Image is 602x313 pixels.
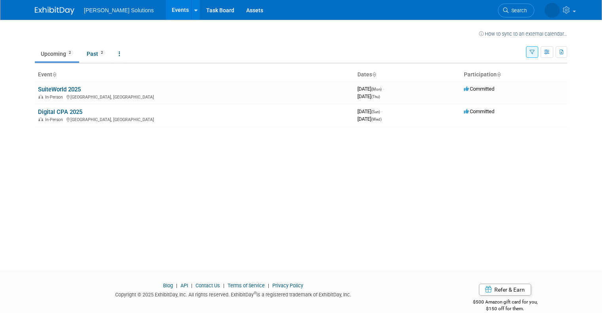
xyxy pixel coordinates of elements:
[196,283,220,288] a: Contact Us
[180,283,188,288] a: API
[81,46,111,61] a: Past2
[461,68,567,82] th: Participation
[371,95,380,99] span: (Thu)
[372,71,376,78] a: Sort by Start Date
[464,108,494,114] span: Committed
[381,108,382,114] span: -
[357,108,382,114] span: [DATE]
[479,31,567,37] a: How to sync to an external calendar...
[383,86,384,92] span: -
[357,93,380,99] span: [DATE]
[38,108,82,116] a: Digital CPA 2025
[497,71,501,78] a: Sort by Participation Type
[45,95,65,100] span: In-Person
[357,116,382,122] span: [DATE]
[509,8,527,13] span: Search
[266,283,271,288] span: |
[443,305,567,312] div: $150 off for them.
[498,4,534,17] a: Search
[254,291,256,295] sup: ®
[371,117,382,121] span: (Wed)
[357,86,384,92] span: [DATE]
[174,283,179,288] span: |
[45,117,65,122] span: In-Person
[464,86,494,92] span: Committed
[443,294,567,312] div: $500 Amazon gift card for you,
[38,86,81,93] a: SuiteWorld 2025
[66,50,73,56] span: 2
[35,68,354,82] th: Event
[99,50,105,56] span: 2
[52,71,56,78] a: Sort by Event Name
[35,46,79,61] a: Upcoming2
[84,7,154,13] span: [PERSON_NAME] Solutions
[272,283,303,288] a: Privacy Policy
[371,87,382,91] span: (Mon)
[479,284,531,296] a: Refer & Earn
[35,7,74,15] img: ExhibitDay
[371,110,380,114] span: (Sun)
[221,283,226,288] span: |
[354,68,461,82] th: Dates
[38,116,351,122] div: [GEOGRAPHIC_DATA], [GEOGRAPHIC_DATA]
[228,283,265,288] a: Terms of Service
[38,95,43,99] img: In-Person Event
[35,289,431,298] div: Copyright © 2025 ExhibitDay, Inc. All rights reserved. ExhibitDay is a registered trademark of Ex...
[38,93,351,100] div: [GEOGRAPHIC_DATA], [GEOGRAPHIC_DATA]
[189,283,194,288] span: |
[163,283,173,288] a: Blog
[545,3,560,18] img: Mary Orefice
[38,117,43,121] img: In-Person Event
